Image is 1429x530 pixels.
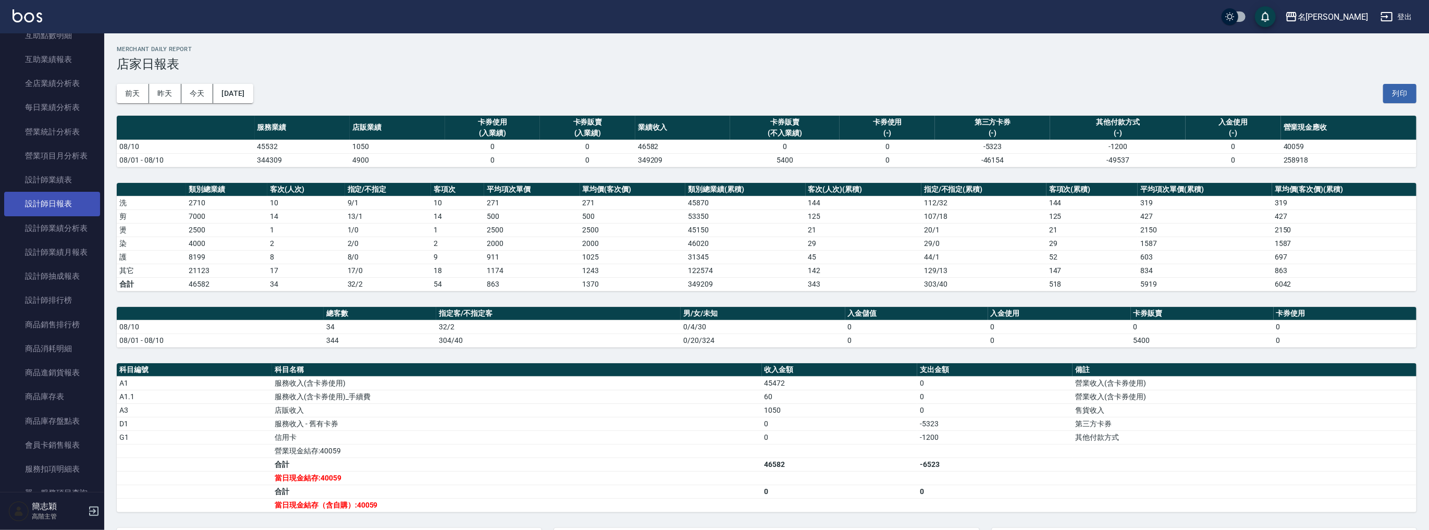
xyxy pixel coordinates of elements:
[917,485,1073,498] td: 0
[272,417,761,430] td: 服務收入 - 舊有卡券
[806,223,921,237] td: 21
[431,264,484,277] td: 18
[484,223,580,237] td: 2500
[117,417,272,430] td: D1
[762,403,917,417] td: 1050
[845,320,988,334] td: 0
[324,307,436,321] th: 總客數
[1383,84,1416,103] button: 列印
[580,237,686,250] td: 2000
[117,153,255,167] td: 08/01 - 08/10
[186,277,267,291] td: 46582
[4,95,100,119] a: 每日業績分析表
[1046,277,1138,291] td: 518
[272,430,761,444] td: 信用卡
[762,363,917,377] th: 收入金額
[842,117,932,128] div: 卡券使用
[1138,196,1272,209] td: 319
[540,153,635,167] td: 0
[350,140,445,153] td: 1050
[117,237,186,250] td: 染
[988,320,1131,334] td: 0
[1073,430,1416,444] td: 其他付款方式
[4,288,100,312] a: 設計師排行榜
[484,209,580,223] td: 500
[921,237,1046,250] td: 29 / 0
[4,23,100,47] a: 互助點數明細
[1274,320,1416,334] td: 0
[272,485,761,498] td: 合計
[117,116,1416,167] table: a dense table
[1138,237,1272,250] td: 1587
[324,320,436,334] td: 34
[681,334,845,347] td: 0/20/324
[1186,153,1281,167] td: 0
[733,128,837,139] div: (不入業績)
[186,237,267,250] td: 4000
[1281,6,1372,28] button: 名[PERSON_NAME]
[267,223,344,237] td: 1
[685,264,805,277] td: 122574
[117,363,272,377] th: 科目編號
[186,223,267,237] td: 2500
[938,117,1048,128] div: 第三方卡券
[988,307,1131,321] th: 入金使用
[345,183,432,196] th: 指定/不指定
[1138,277,1272,291] td: 5919
[580,250,686,264] td: 1025
[445,140,540,153] td: 0
[117,320,324,334] td: 08/10
[1272,237,1416,250] td: 1587
[1281,116,1416,140] th: 營業現金應收
[762,390,917,403] td: 60
[1046,196,1138,209] td: 144
[345,277,432,291] td: 32/2
[267,264,344,277] td: 17
[921,277,1046,291] td: 303/40
[1138,250,1272,264] td: 603
[484,183,580,196] th: 平均項次單價
[685,237,805,250] td: 46020
[806,250,921,264] td: 45
[267,209,344,223] td: 14
[1272,183,1416,196] th: 單均價(客次價)(累積)
[436,320,681,334] td: 32/2
[8,501,29,522] img: Person
[1281,140,1416,153] td: 40059
[1053,117,1183,128] div: 其他付款方式
[117,430,272,444] td: G1
[4,433,100,457] a: 會員卡銷售報表
[1188,128,1278,139] div: (-)
[4,144,100,168] a: 營業項目月分析表
[1073,417,1416,430] td: 第三方卡券
[448,117,538,128] div: 卡券使用
[431,277,484,291] td: 54
[1274,307,1416,321] th: 卡券使用
[1050,140,1186,153] td: -1200
[117,250,186,264] td: 護
[4,71,100,95] a: 全店業績分析表
[1298,10,1368,23] div: 名[PERSON_NAME]
[635,140,731,153] td: 46582
[543,128,633,139] div: (入業績)
[988,334,1131,347] td: 0
[484,237,580,250] td: 2000
[635,116,731,140] th: 業績收入
[1274,334,1416,347] td: 0
[685,196,805,209] td: 45870
[117,277,186,291] td: 合計
[580,223,686,237] td: 2500
[935,153,1050,167] td: -46154
[840,140,935,153] td: 0
[431,209,484,223] td: 14
[935,140,1050,153] td: -5323
[733,117,837,128] div: 卡券販賣
[186,183,267,196] th: 類別總業績
[267,250,344,264] td: 8
[685,250,805,264] td: 31345
[921,209,1046,223] td: 107 / 18
[445,153,540,167] td: 0
[117,196,186,209] td: 洗
[431,183,484,196] th: 客項次
[1073,390,1416,403] td: 營業收入(含卡券使用)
